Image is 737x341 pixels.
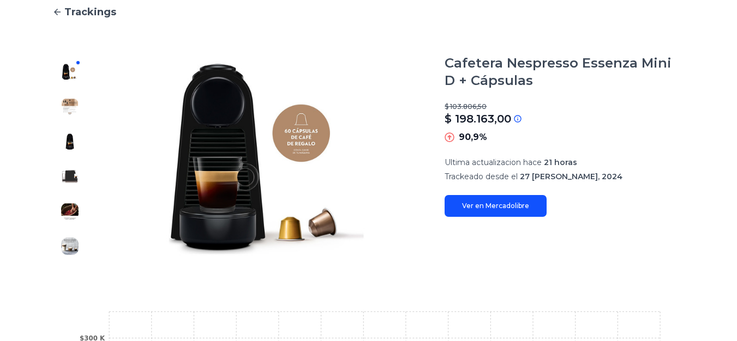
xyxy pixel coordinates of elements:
a: Ver en Mercadolibre [445,195,547,217]
h1: Cafetera Nespresso Essenza Mini D + Cápsulas [445,54,685,89]
img: Cafetera Nespresso Essenza Mini D + Cápsulas [61,63,79,81]
span: 21 horas [544,157,577,167]
img: Cafetera Nespresso Essenza Mini D + Cápsulas [61,203,79,220]
span: 27 [PERSON_NAME], 2024 [520,172,622,181]
p: $ 198.163,00 [445,111,511,126]
span: Trackings [64,4,116,20]
a: Trackings [52,4,685,20]
img: Cafetera Nespresso Essenza Mini D + Cápsulas [61,133,79,150]
img: Cafetera Nespresso Essenza Mini D + Cápsulas [109,54,423,264]
p: 90,9% [459,131,487,144]
span: Trackeado desde el [445,172,518,181]
img: Cafetera Nespresso Essenza Mini D + Cápsulas [61,98,79,115]
span: Ultima actualizacion hace [445,157,542,167]
img: Cafetera Nespresso Essenza Mini D + Cápsulas [61,168,79,185]
img: Cafetera Nespresso Essenza Mini D + Cápsulas [61,238,79,255]
p: $ 103.806,50 [445,102,685,111]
